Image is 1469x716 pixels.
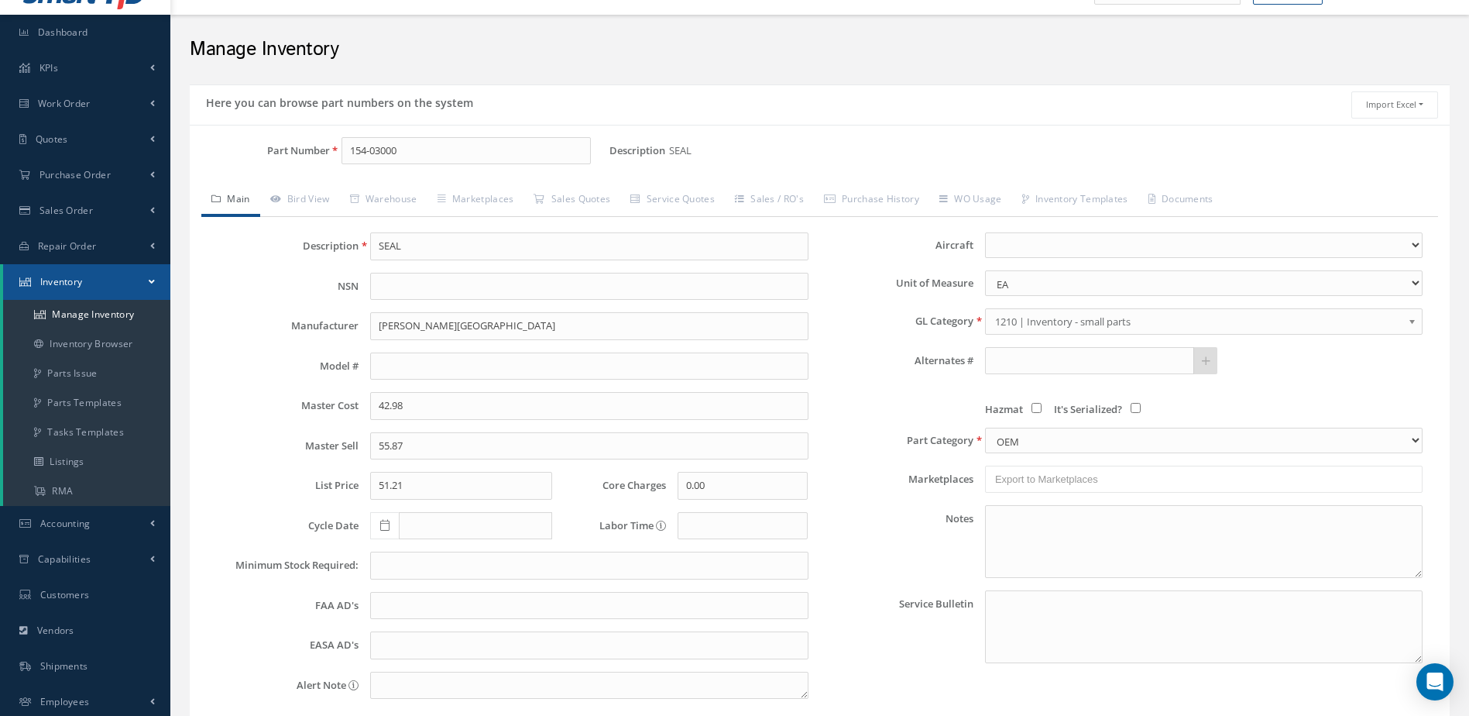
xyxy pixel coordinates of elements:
label: Cycle Date [205,520,359,532]
label: Marketplaces [820,473,973,485]
label: Alternates # [820,355,973,367]
a: Bird View [260,184,340,217]
a: Documents [1138,184,1224,217]
a: Manage Inventory [3,300,170,329]
a: Warehouse [340,184,427,217]
span: 1210 | Inventory - small parts [995,312,1402,331]
label: Service Bulletin [820,590,973,663]
a: RMA [3,477,170,506]
div: Open Intercom Messenger [1416,663,1454,701]
a: Main [201,184,260,217]
span: Work Order [38,97,91,110]
label: Part Number [190,145,330,157]
span: Shipments [40,659,88,673]
h5: Here you can browse part numbers on the system [201,91,473,110]
span: Purchase Order [39,168,111,181]
h2: Manage Inventory [190,38,1450,61]
span: Quotes [36,133,68,146]
span: Sales Order [39,204,93,217]
a: Parts Issue [3,359,170,388]
label: Manufacturer [205,320,359,332]
span: Capabilities [38,552,91,566]
label: FAA AD's [205,600,359,611]
label: Alert Note [205,672,359,700]
label: Description [205,240,359,252]
a: WO Usage [929,184,1012,217]
a: Service Quotes [620,184,725,217]
span: Inventory [40,275,83,288]
label: Minimum Stock Required: [205,559,359,571]
label: Master Cost [205,400,359,411]
span: Vendors [37,624,74,637]
a: Inventory Browser [3,329,170,359]
label: NSN [205,281,359,292]
span: Hazmat [985,402,1023,416]
label: Model # [205,360,359,372]
span: Customers [40,588,90,601]
span: Repair Order [38,239,97,253]
label: Labor Time [564,520,666,532]
button: Import Excel [1351,91,1438,119]
textarea: Notes [985,505,1423,578]
span: KPIs [39,61,58,74]
a: Listings [3,447,170,477]
input: Hazmat [1031,403,1042,413]
a: Inventory [3,264,170,300]
label: Core Charges [564,480,666,491]
span: Accounting [40,517,91,530]
label: Unit of Measure [820,277,973,289]
a: Purchase History [814,184,929,217]
label: Aircraft [820,239,973,251]
label: EASA AD's [205,639,359,651]
a: Inventory Templates [1012,184,1138,217]
span: Employees [40,695,90,708]
a: Tasks Templates [3,418,170,447]
span: SEAL [669,137,698,165]
span: It's Serialized? [1054,402,1122,416]
input: It's Serialized? [1131,403,1141,413]
label: Part Category [820,435,973,446]
label: Description [609,145,665,157]
span: Dashboard [38,26,88,39]
label: Master Sell [205,440,359,452]
a: Sales / RO's [725,184,814,217]
a: Parts Templates [3,388,170,418]
a: Sales Quotes [523,184,620,217]
a: Marketplaces [427,184,524,217]
label: List Price [205,480,359,491]
label: GL Category [820,315,973,327]
label: Notes [820,505,973,578]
